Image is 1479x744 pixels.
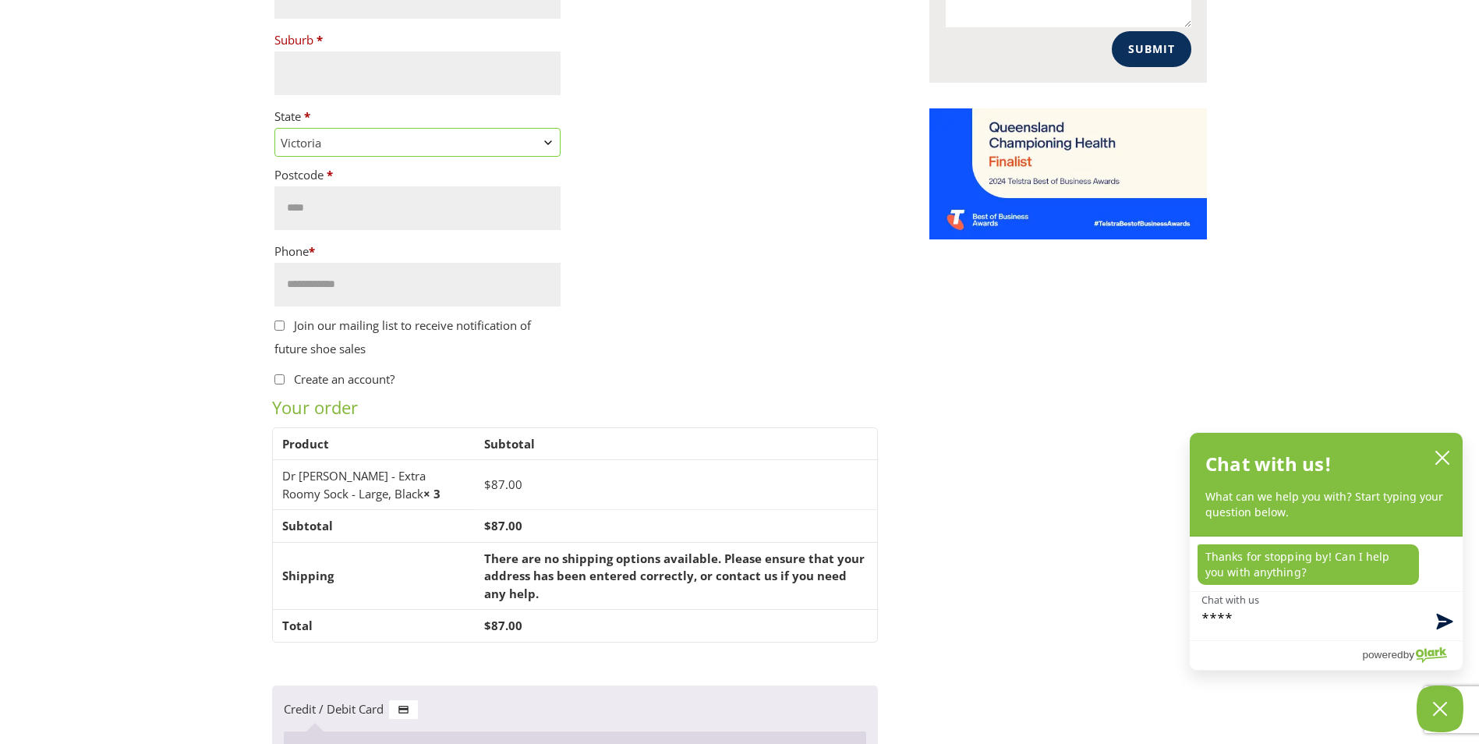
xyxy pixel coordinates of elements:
h2: Chat with us! [1205,448,1332,480]
span: Create an account? [294,371,395,387]
span: $ [484,518,491,533]
span: State [274,128,561,157]
th: Shipping [273,542,476,610]
button: Send message [1424,604,1463,640]
span: powered [1362,645,1403,664]
label: State [274,105,561,128]
bdi: 87.00 [484,477,522,492]
input: Join our mailing list to receive notification of future shoe sales [274,321,285,331]
strong: × 3 [423,486,441,501]
a: Telstra Business Awards QLD State Finalist - Championing Health Category [929,227,1207,243]
span: $ [484,477,491,492]
button: Submit [1112,31,1191,67]
p: Thanks for stopping by! Can I help you with anything? [1198,544,1419,585]
a: Powered by Olark [1362,641,1463,670]
td: There are no shipping options available. Please ensure that your address has been entered correct... [475,542,877,610]
span: $ [484,618,491,633]
button: close chatbox [1430,446,1455,469]
td: Dr [PERSON_NAME] - Extra Roomy Sock - Large, Black [273,459,476,509]
th: Subtotal [273,509,476,542]
span: by [1403,645,1414,664]
label: Phone [274,239,561,263]
bdi: 87.00 [484,518,522,533]
label: Suburb [274,28,561,51]
p: What can we help you with? Start typing your question below. [1205,489,1447,521]
h3: Your order [272,395,879,427]
button: Close Chatbox [1417,686,1463,732]
span: Join our mailing list to receive notification of future shoe sales [274,317,531,356]
label: Chat with us [1201,593,1259,605]
img: Telstra Business Awards QLD State Finalist - Championing Health Category [929,108,1207,239]
input: Create an account? [274,374,285,384]
th: Subtotal [475,428,877,460]
span: Victoria [275,129,560,156]
label: Postcode [274,163,561,186]
img: Credit / Debit Card [389,700,418,719]
div: olark chatbox [1189,432,1463,671]
label: Credit / Debit Card [284,701,419,717]
th: Total [273,609,476,642]
th: Product [273,428,476,460]
div: chat [1190,537,1463,591]
bdi: 87.00 [484,618,522,633]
